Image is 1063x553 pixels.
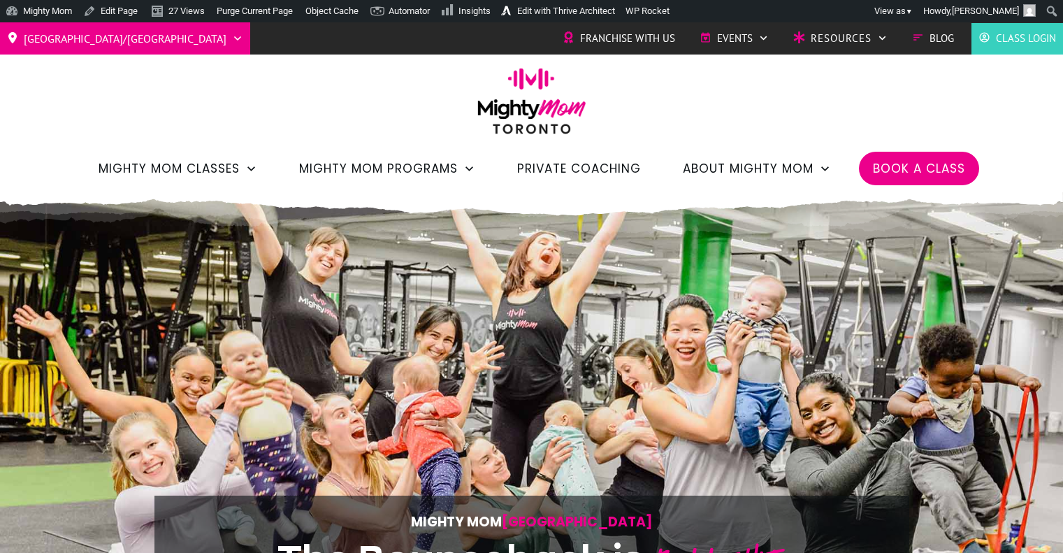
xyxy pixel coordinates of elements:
[517,157,641,180] a: Private Coaching
[197,510,867,533] p: Mighty Mom
[683,157,831,180] a: About Mighty Mom
[700,28,769,49] a: Events
[7,27,243,50] a: [GEOGRAPHIC_DATA]/[GEOGRAPHIC_DATA]
[299,157,458,180] span: Mighty Mom Programs
[978,28,1056,49] a: Class Login
[563,28,675,49] a: Franchise with Us
[99,157,257,180] a: Mighty Mom Classes
[99,157,240,180] span: Mighty Mom Classes
[470,68,593,144] img: mightymom-logo-toronto
[793,28,888,49] a: Resources
[502,512,653,531] span: [GEOGRAPHIC_DATA]
[912,28,954,49] a: Blog
[930,28,954,49] span: Blog
[811,28,872,49] span: Resources
[873,157,965,180] a: Book a Class
[952,6,1019,16] span: [PERSON_NAME]
[683,157,813,180] span: About Mighty Mom
[299,157,475,180] a: Mighty Mom Programs
[906,7,913,16] span: ▼
[580,28,675,49] span: Franchise with Us
[717,28,753,49] span: Events
[996,28,1056,49] span: Class Login
[24,27,226,50] span: [GEOGRAPHIC_DATA]/[GEOGRAPHIC_DATA]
